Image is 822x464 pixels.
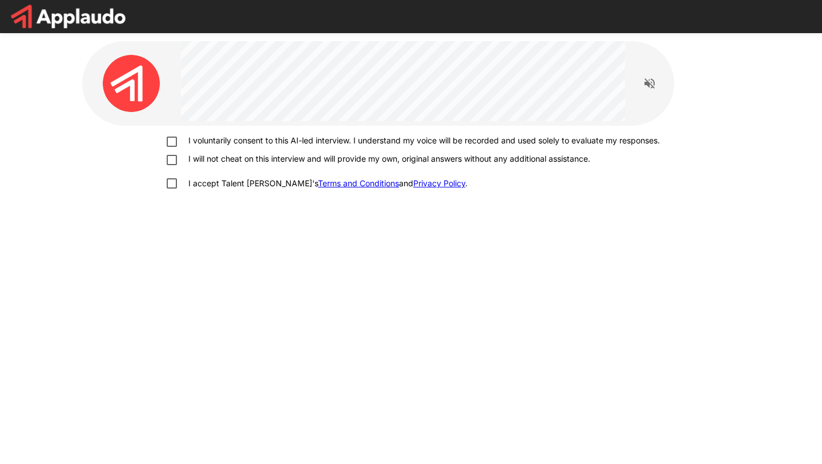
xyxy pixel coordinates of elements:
[103,55,160,112] img: applaudo_avatar.png
[184,153,590,165] p: I will not cheat on this interview and will provide my own, original answers without any addition...
[184,135,660,146] p: I voluntarily consent to this AI-led interview. I understand my voice will be recorded and used s...
[318,178,399,188] a: Terms and Conditions
[413,178,465,188] a: Privacy Policy
[638,72,661,95] button: Read questions aloud
[184,178,468,189] p: I accept Talent [PERSON_NAME]'s and .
